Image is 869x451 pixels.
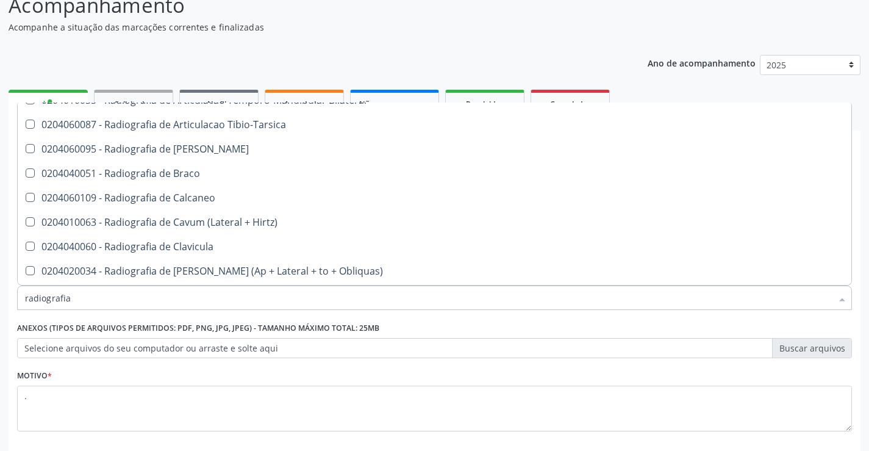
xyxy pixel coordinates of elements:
p: Acompanhe a situação das marcações correntes e finalizadas [9,21,605,34]
label: Motivo [17,367,52,386]
div: 0204040060 - Radiografia de Clavicula [25,242,844,251]
div: person_add [41,97,55,110]
div: 0204060095 - Radiografia de [PERSON_NAME] [25,144,844,154]
div: 0204060109 - Radiografia de Calcaneo [25,193,844,203]
span: Resolvidos [466,99,504,109]
span: Não compareceram [359,99,430,109]
span: Cancelados [550,99,591,109]
div: 0204060087 - Radiografia de Articulacao Tibio-Tarsica [25,120,844,129]
div: 0204010063 - Radiografia de Cavum (Lateral + Hirtz) [25,217,844,227]
input: Buscar por procedimentos [25,286,832,310]
label: Anexos (Tipos de arquivos permitidos: PDF, PNG, JPG, JPEG) - Tamanho máximo total: 25MB [17,319,379,338]
div: 0204020034 - Radiografia de [PERSON_NAME] (Ap + Lateral + to + Obliquas) [25,266,844,276]
span: Solicitados [115,99,152,109]
span: Agendados [284,99,324,109]
span: Na fila [207,99,231,109]
p: Ano de acompanhamento [648,55,756,70]
div: 0204040051 - Radiografia de Braco [25,168,844,178]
